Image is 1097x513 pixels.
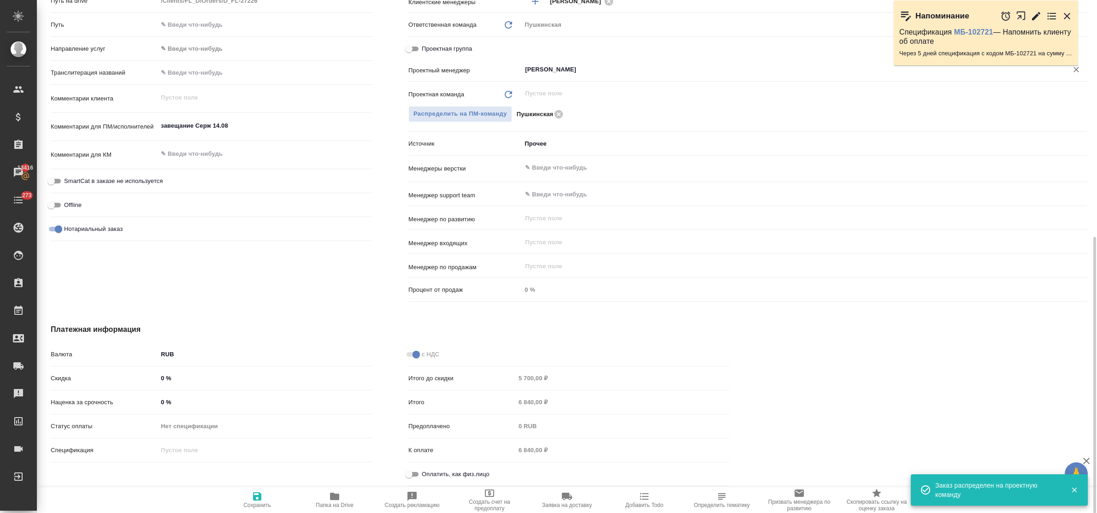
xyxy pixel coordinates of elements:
button: Открыть в новой вкладке [1016,6,1026,26]
textarea: завещание Серж 14.08 [158,118,372,134]
p: Валюта [51,350,158,359]
p: Проектная команда [408,90,464,99]
button: Распределить на ПМ-команду [408,106,512,122]
span: 273 [17,191,37,200]
button: Призвать менеджера по развитию [761,487,838,513]
p: Статус оплаты [51,422,158,431]
button: Open [1082,194,1084,195]
span: Создать счет на предоплату [456,499,523,512]
p: Напоминание [915,12,969,21]
button: Закрыть [1065,486,1084,494]
button: Сохранить [218,487,296,513]
button: Редактировать [1031,11,1042,22]
p: Менеджеры верстки [408,164,521,173]
input: Пустое поле [521,283,1087,296]
span: с НДС [422,350,439,359]
button: Заявка на доставку [528,487,606,513]
button: Отложить [1000,11,1011,22]
p: Итого [408,398,515,407]
p: Комментарии для КМ [51,150,158,159]
input: Пустое поле [524,212,1065,224]
input: ✎ Введи что-нибудь [524,162,1053,173]
input: ✎ Введи что-нибудь [158,395,372,409]
p: Проектный менеджер [408,66,521,75]
p: Комментарии клиента [51,94,158,103]
p: Предоплачено [408,422,515,431]
a: 13416 [2,161,35,184]
span: SmartCat в заказе не используется [64,177,163,186]
button: 🙏 [1065,462,1088,485]
button: Закрыть [1062,11,1073,22]
span: Скопировать ссылку на оценку заказа [843,499,910,512]
p: Пушкинская [517,110,554,119]
input: Пустое поле [515,395,729,409]
p: Менеджер по продажам [408,263,521,272]
button: Создать рекламацию [373,487,451,513]
p: Итого до скидки [408,374,515,383]
span: Распределить на ПМ-команду [413,109,507,119]
button: Open [1082,167,1084,169]
span: Определить тематику [694,502,749,508]
button: Создать счет на предоплату [451,487,528,513]
input: Пустое поле [515,371,729,385]
input: ✎ Введи что-нибудь [524,189,1053,200]
p: Через 5 дней спецификация с кодом МБ-102721 на сумму 2880 RUB будет просрочена [899,49,1073,58]
span: Нотариальный заказ [64,224,123,234]
span: Сохранить [243,502,271,508]
span: Добавить Todo [625,502,663,508]
a: МБ-102721 [954,28,993,36]
p: К оплате [408,446,515,455]
p: Ответственная команда [408,20,477,29]
p: Скидка [51,374,158,383]
p: Спецификация — Напомнить клиенту об оплате [899,28,1073,46]
p: Направление услуг [51,44,158,53]
p: Наценка за срочность [51,398,158,407]
input: Пустое поле [524,236,1065,248]
input: ✎ Введи что-нибудь [158,66,372,79]
div: ✎ Введи что-нибудь [161,44,360,53]
input: Пустое поле [515,419,729,433]
span: Создать рекламацию [385,502,440,508]
span: Папка на Drive [316,502,354,508]
input: ✎ Введи что-нибудь [158,18,372,31]
button: Добавить Todo [606,487,683,513]
p: Спецификация [51,446,158,455]
button: Определить тематику [683,487,761,513]
p: Менеджер по развитию [408,215,521,224]
div: Пушкинская [521,17,1087,33]
div: Заказ распределен на проектную команду [935,481,1057,499]
div: RUB [158,347,372,362]
span: Проектная группа [422,44,472,53]
div: Нет спецификации [158,419,372,434]
button: Перейти в todo [1046,11,1057,22]
span: 13416 [12,163,39,172]
span: Заявка на доставку [542,502,592,508]
input: Пустое поле [524,88,1065,99]
span: Offline [64,200,82,210]
p: Комментарии для ПМ/исполнителей [51,122,158,131]
button: Папка на Drive [296,487,373,513]
div: ✎ Введи что-нибудь [158,41,372,57]
p: Менеджер support team [408,191,521,200]
p: Процент от продаж [408,285,521,295]
p: Менеджер входящих [408,239,521,248]
button: Скопировать ссылку на оценку заказа [838,487,915,513]
p: Транслитерация названий [51,68,158,77]
input: ✎ Введи что-нибудь [158,371,372,385]
input: Пустое поле [515,443,729,457]
input: Пустое поле [524,260,1065,271]
div: Прочее [521,136,1087,152]
p: Путь [51,20,158,29]
span: 🙏 [1068,464,1084,484]
span: Оплатить, как физ.лицо [422,470,490,479]
input: Пустое поле [158,443,372,457]
h4: Платежная информация [51,324,729,335]
span: Призвать менеджера по развитию [766,499,832,512]
p: Источник [408,139,521,148]
a: 273 [2,189,35,212]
